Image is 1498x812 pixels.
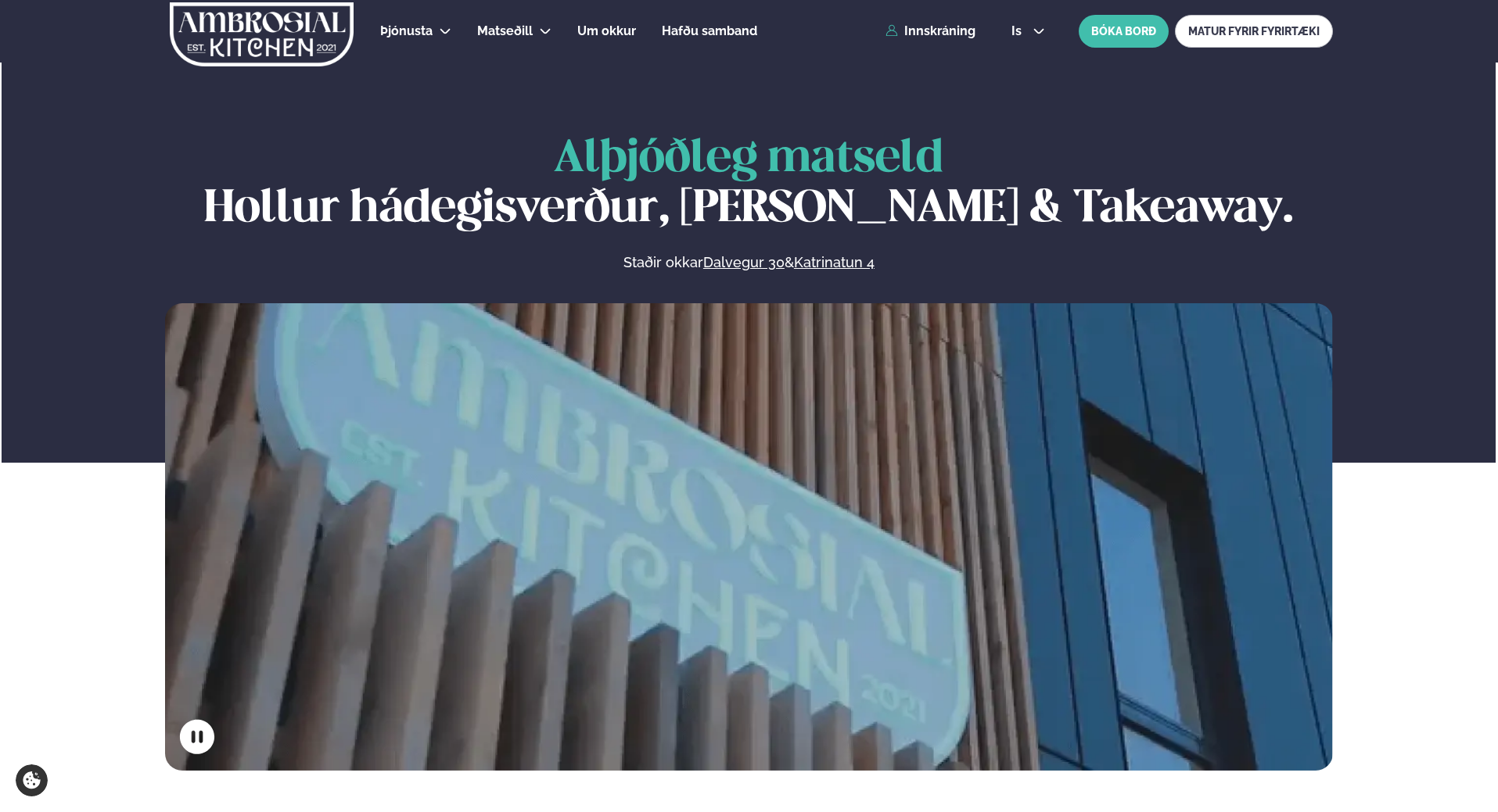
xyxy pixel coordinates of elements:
a: Hafðu samband [662,22,757,41]
a: Um okkur [577,22,636,41]
button: is [999,25,1058,38]
span: is [1011,25,1026,38]
a: MATUR FYRIR FYRIRTÆKI [1175,15,1333,48]
a: Innskráning [886,24,975,38]
img: logo [168,2,355,66]
button: BÓKA BORÐ [1079,15,1169,48]
span: Hafðu samband [662,23,757,38]
p: Staðir okkar & [453,253,1044,272]
span: Alþjóðleg matseld [554,138,943,181]
a: Cookie settings [16,764,48,796]
a: Dalvegur 30 [703,253,785,272]
h1: Hollur hádegisverður, [PERSON_NAME] & Takeaway. [165,134,1333,234]
a: Katrinatun 4 [794,253,875,272]
a: Þjónusta [380,22,433,41]
span: Matseðill [477,23,533,38]
span: Þjónusta [380,23,433,38]
a: Matseðill [477,22,533,41]
span: Um okkur [577,23,636,38]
